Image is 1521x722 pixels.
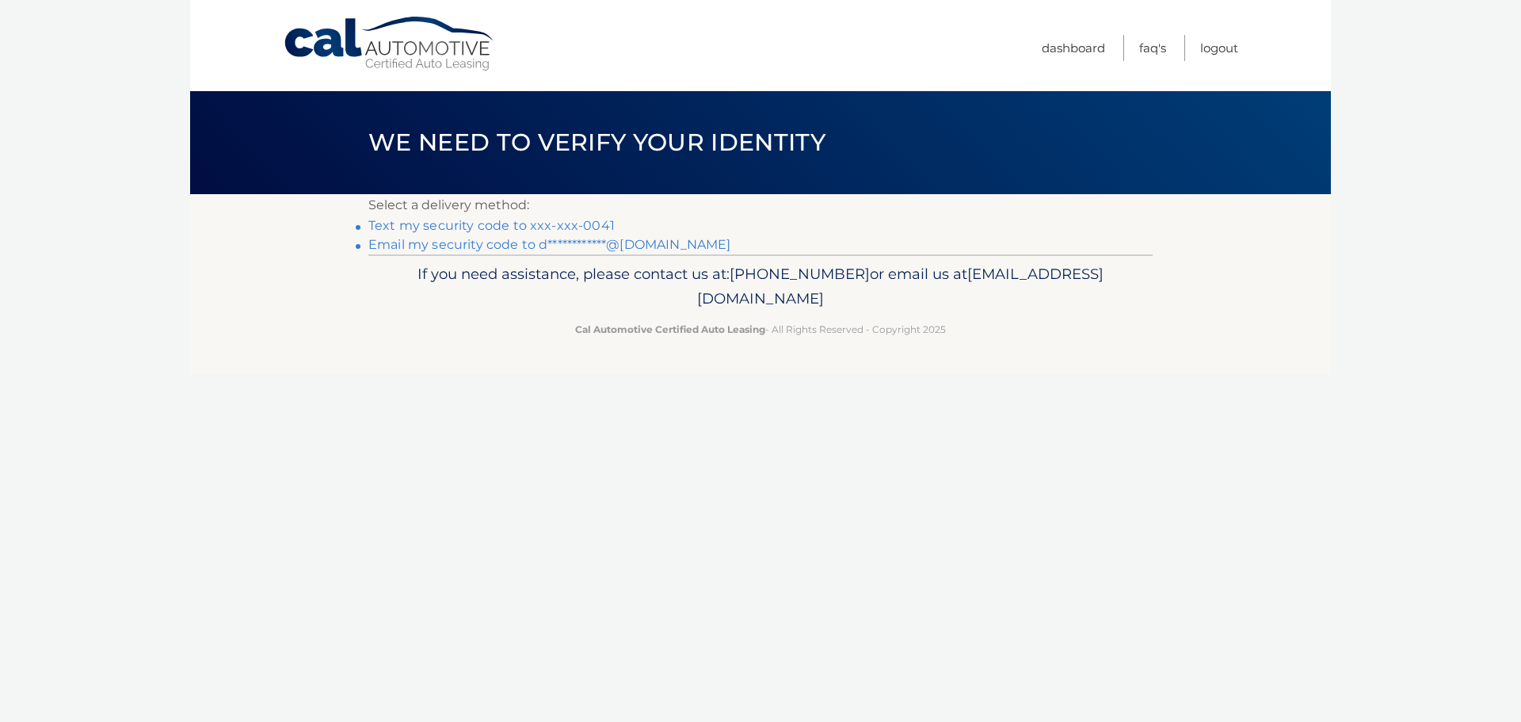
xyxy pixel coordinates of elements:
p: If you need assistance, please contact us at: or email us at [379,262,1142,312]
strong: Cal Automotive Certified Auto Leasing [575,323,765,335]
span: [PHONE_NUMBER] [730,265,870,283]
a: Cal Automotive [283,16,497,72]
p: - All Rights Reserved - Copyright 2025 [379,321,1142,338]
span: We need to verify your identity [368,128,825,157]
a: FAQ's [1139,35,1166,61]
a: Logout [1200,35,1238,61]
p: Select a delivery method: [368,194,1153,216]
a: Dashboard [1042,35,1105,61]
a: Text my security code to xxx-xxx-0041 [368,218,615,233]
